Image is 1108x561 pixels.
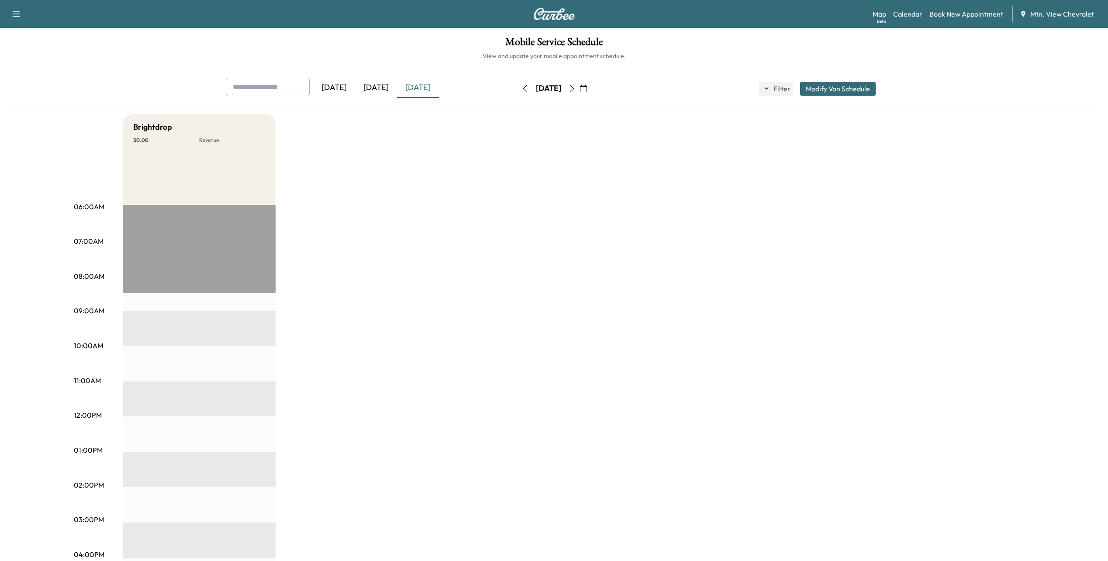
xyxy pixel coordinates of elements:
[893,9,922,19] a: Calendar
[397,78,439,98] div: [DATE]
[74,305,104,316] p: 09:00AM
[313,78,355,98] div: [DATE]
[74,549,104,560] p: 04:00PM
[74,410,102,420] p: 12:00PM
[873,9,886,19] a: MapBeta
[536,83,561,94] div: [DATE]
[533,8,575,20] img: Curbee Logo
[74,375,101,386] p: 11:00AM
[74,340,103,351] p: 10:00AM
[74,445,103,455] p: 01:00PM
[759,82,793,96] button: Filter
[9,52,1099,60] h6: View and update your mobile appointment schedule.
[74,236,104,246] p: 07:00AM
[800,82,876,96] button: Modify Van Schedule
[133,137,199,144] p: $ 0.00
[133,121,172,133] h5: Brightdrop
[773,83,789,94] span: Filter
[199,137,265,144] p: Revenue
[929,9,1003,19] a: Book New Appointment
[74,201,104,212] p: 06:00AM
[9,37,1099,52] h1: Mobile Service Schedule
[877,18,886,24] div: Beta
[74,271,104,281] p: 08:00AM
[1030,9,1094,19] span: Mtn. View Chevrolet
[355,78,397,98] div: [DATE]
[74,514,104,525] p: 03:00PM
[74,480,104,490] p: 02:00PM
